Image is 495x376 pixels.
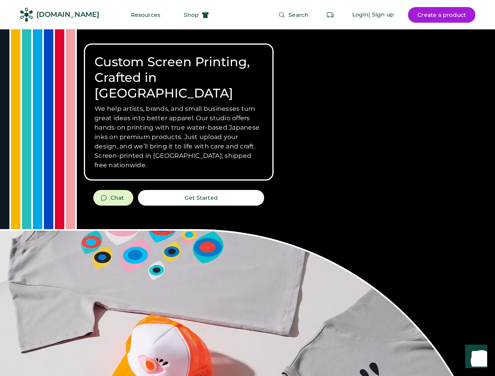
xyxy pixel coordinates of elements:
span: Shop [184,12,199,18]
button: Shop [174,7,218,23]
button: Create a product [408,7,475,23]
span: Search [288,12,308,18]
div: Login [352,11,369,19]
img: Rendered Logo - Screens [20,8,33,22]
button: Search [269,7,318,23]
button: Retrieve an order [323,7,338,23]
iframe: Front Chat [458,341,491,374]
button: Chat [93,190,133,206]
div: [DOMAIN_NAME] [36,10,99,20]
div: | Sign up [368,11,394,19]
button: Get Started [138,190,264,206]
h1: Custom Screen Printing, Crafted in [GEOGRAPHIC_DATA] [94,54,263,101]
button: Resources [121,7,170,23]
h3: We help artists, brands, and small businesses turn great ideas into better apparel. Our studio of... [94,104,263,170]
